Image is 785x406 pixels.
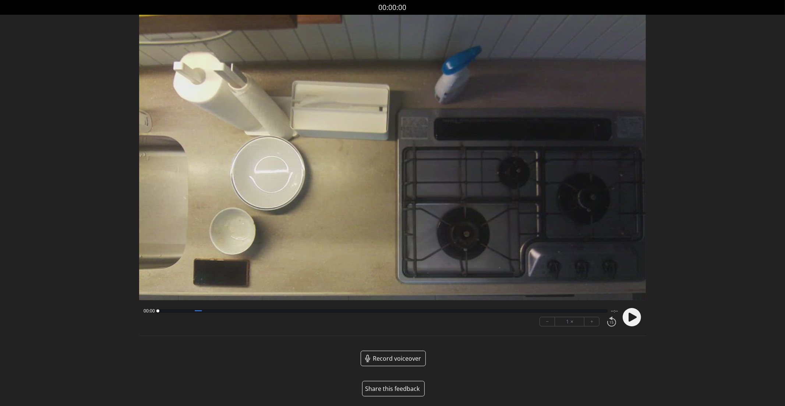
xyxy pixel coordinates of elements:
button: + [584,317,599,326]
div: 1 × [555,317,584,326]
span: --:-- [611,308,618,314]
a: Record voiceover [361,351,426,366]
span: Record voiceover [373,354,421,363]
button: − [540,317,555,326]
a: 00:00:00 [379,2,407,13]
span: 00:00 [144,308,155,314]
button: Share this feedback [362,381,425,396]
